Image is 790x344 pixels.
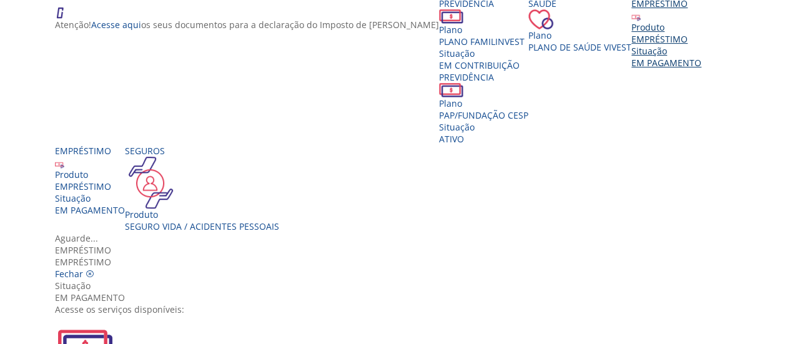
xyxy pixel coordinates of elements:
[439,109,528,121] span: PAP/FUNDAÇÃO CESP
[631,21,701,33] div: Produto
[55,244,744,256] div: Empréstimo
[125,145,279,157] div: Seguros
[439,36,525,47] span: PLANO FAMILINVEST
[439,121,528,133] div: Situação
[55,204,125,216] span: EM PAGAMENTO
[55,280,744,292] div: Situação
[55,303,744,315] div: Acesse os serviços disponíveis:
[55,19,439,31] p: Atenção! os seus documentos para a declaração do Imposto de [PERSON_NAME]
[439,97,528,109] div: Plano
[528,41,631,53] span: Plano de Saúde VIVEST
[55,145,125,157] div: Empréstimo
[55,159,64,169] img: ico_emprestimo.svg
[631,12,641,21] img: ico_emprestimo.svg
[439,83,463,97] img: ico_dinheiro.png
[55,169,125,180] div: Produto
[439,59,520,71] span: EM CONTRIBUIÇÃO
[439,71,528,83] div: Previdência
[631,45,701,57] div: Situação
[631,57,701,69] span: EM PAGAMENTO
[55,268,94,280] a: Fechar
[528,29,631,41] div: Plano
[631,33,701,45] div: EMPRÉSTIMO
[125,145,279,232] a: Seguros Produto Seguro Vida / Acidentes Pessoais
[55,232,744,244] div: Aguarde...
[125,220,279,232] div: Seguro Vida / Acidentes Pessoais
[125,157,177,209] img: ico_seguros.png
[439,47,528,59] div: Situação
[55,145,125,216] a: Empréstimo Produto EMPRÉSTIMO Situação EM PAGAMENTO
[439,9,463,24] img: ico_dinheiro.png
[439,133,464,145] span: Ativo
[55,256,111,268] span: EMPRÉSTIMO
[125,209,279,220] div: Produto
[439,24,528,36] div: Plano
[55,292,744,303] div: EM PAGAMENTO
[91,19,141,31] a: Acesse aqui
[55,268,83,280] span: Fechar
[528,9,553,29] img: ico_coracao.png
[439,71,528,145] a: Previdência PlanoPAP/FUNDAÇÃO CESP SituaçãoAtivo
[55,192,125,204] div: Situação
[55,180,125,192] div: EMPRÉSTIMO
